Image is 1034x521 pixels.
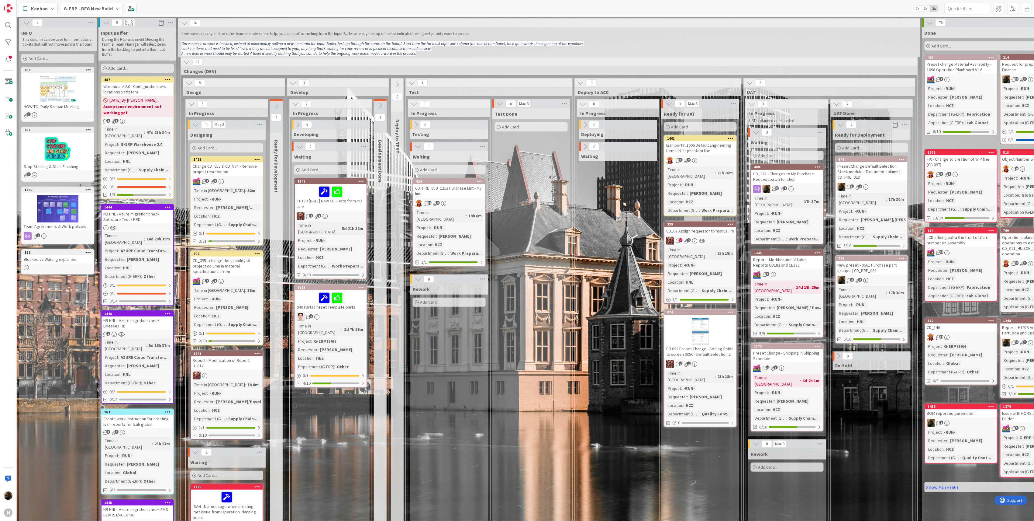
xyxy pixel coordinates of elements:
[928,229,997,233] div: 814
[25,188,94,192] div: 1339
[226,221,227,228] span: :
[858,184,862,188] span: 2
[29,56,48,61] span: Add Card...
[768,210,769,217] span: :
[856,225,866,232] div: HCZ
[949,94,984,100] div: [PERSON_NAME]
[927,102,944,109] div: Location
[927,85,942,92] div: Project
[191,162,263,176] div: Change CD_055 & CD_074 - Remove project reservation
[1018,175,1032,181] div: -RUN-
[838,216,859,223] div: Requester
[211,213,221,219] div: HCZ
[664,136,736,155] div: 1401Isah portal 1006 Default Engineering item set at phantom line
[803,198,821,205] div: 17h 37m
[436,233,437,240] span: :
[925,75,997,83] div: JK
[436,201,440,205] span: 2
[319,246,354,252] div: [PERSON_NAME]
[294,178,367,279] a: 1146CD173 [DATE] New CD - Date from PO LineJKTime in [GEOGRAPHIC_DATA]:5d 21h 36mProject:-RUN-Req...
[102,175,173,183] div: 0/2
[102,183,173,191] div: 0/1
[208,196,209,202] span: :
[855,225,856,232] span: :
[853,208,853,215] span: :
[213,179,217,183] span: 3
[205,179,209,183] span: 2
[22,127,94,170] div: 888Stop Starting & Start Finishing
[193,196,208,202] div: Project
[103,149,124,156] div: Requester
[928,150,997,155] div: 1371
[666,181,681,188] div: Project
[413,179,485,198] div: 624CD_PRE_089_1213 Purchase List - My line
[25,68,94,72] div: 890
[145,129,171,136] div: 47d 23h 34m
[664,237,736,245] div: JK
[715,170,716,176] span: :
[502,124,522,130] span: Add Card...
[679,158,683,162] span: 3
[309,214,313,218] span: 4
[871,233,872,240] span: :
[775,186,779,190] span: 30
[22,187,94,230] div: 1339Team Agreements & Work policies
[312,237,327,244] div: -RUN-
[101,76,174,199] a: 887Warehouse 2.0 - Configuration new locations Sattstore[DATE] By [PERSON_NAME]...Acceptance envi...
[786,236,787,242] span: :
[1002,85,1017,92] div: Project
[664,141,736,155] div: Isah portal 1006 Default Engineering item set at phantom line
[1017,85,1018,92] span: :
[666,166,715,180] div: Time in [GEOGRAPHIC_DATA]
[679,238,683,242] span: 20
[413,199,485,207] div: LC
[838,225,855,232] div: Location
[925,170,997,178] div: LC
[191,230,263,237] div: 0/1
[771,227,782,234] div: HCZ
[838,208,853,215] div: Project
[666,207,699,214] div: Department (G-ERP)
[886,196,887,203] span: :
[209,196,223,202] div: -RUN-
[843,145,862,151] span: Add Card...
[1002,75,1010,83] img: ND
[887,196,906,203] div: 17h 30m
[925,150,997,155] div: 1371
[944,102,945,109] span: :
[109,97,159,103] span: [DATE] By [PERSON_NAME]...
[687,238,691,242] span: 2
[753,210,768,217] div: Project
[682,181,696,188] div: -RUN-
[22,103,94,110] div: HOW TO: Daily Kanban Meeting
[942,85,943,92] span: :
[699,207,700,214] span: :
[1020,102,1031,109] div: HCZ
[664,221,737,304] a: 239CD167 Assign requestor to manual PRJKTime in [GEOGRAPHIC_DATA]:23h 18mProject:-RUN-Requester:[...
[25,128,94,132] div: 888
[1017,175,1018,181] span: :
[420,167,439,173] span: Add Card...
[104,78,173,82] div: 887
[21,127,94,182] a: 888Stop Starting & Start Finishing
[751,170,823,183] div: CD_172 - Changes to My Purchase Request batch function
[948,172,952,176] span: 1
[1015,166,1019,170] span: 23
[949,189,984,195] div: [PERSON_NAME]
[933,215,943,221] span: 13/30
[124,149,125,156] span: :
[4,4,12,12] img: Visit kanbanzone.com
[939,77,943,81] span: 4
[961,206,993,212] div: Supply Chain...
[666,190,687,197] div: Requester
[104,205,173,209] div: 1444
[22,222,94,230] div: Team Agreements & Work policies
[671,124,691,130] span: Add Card...
[227,221,259,228] div: Supply Chain...
[109,176,115,182] span: 0 / 2
[925,55,997,60] div: 460
[963,119,964,126] span: :
[416,179,485,184] div: 624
